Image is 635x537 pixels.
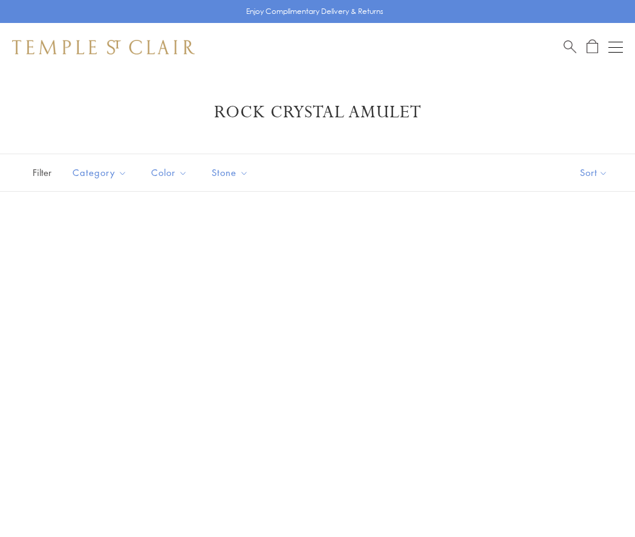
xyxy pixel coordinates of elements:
[142,159,197,186] button: Color
[12,40,195,54] img: Temple St. Clair
[206,165,258,180] span: Stone
[145,165,197,180] span: Color
[587,39,598,54] a: Open Shopping Bag
[564,39,576,54] a: Search
[63,159,136,186] button: Category
[203,159,258,186] button: Stone
[553,154,635,191] button: Show sort by
[30,102,605,123] h1: Rock Crystal Amulet
[246,5,383,18] p: Enjoy Complimentary Delivery & Returns
[608,40,623,54] button: Open navigation
[67,165,136,180] span: Category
